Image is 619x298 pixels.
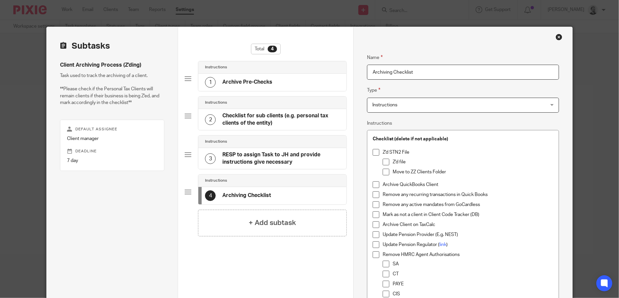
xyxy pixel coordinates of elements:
span: Instructions [372,103,397,107]
p: Z'd STN2 File [383,149,553,156]
h4: Instructions [205,139,227,144]
p: Deadline [67,149,157,154]
p: 7 day [67,157,157,164]
p: Mark as not a client in Client Code Tracker (DB) [383,211,553,218]
div: Total [251,44,281,54]
h4: Instructions [205,178,227,183]
h4: Instructions [205,100,227,105]
p: Archive Client on TaxCalc [383,221,553,228]
strong: Checklist (delete if not applicable) [373,137,448,141]
a: link [439,242,446,247]
p: Remove any recurring transactions in Quick Books [383,191,553,198]
label: Name [367,54,383,61]
p: PAYE [393,281,553,287]
p: Archive QuickBooks Client [383,181,553,188]
h4: Archive Pre-Checks [222,79,272,86]
p: Remove HMRC Agent Authorisations [383,251,553,258]
p: Client manager [67,135,157,142]
p: Update Pension Provider (E.g. NEST) [383,231,553,238]
h2: Subtasks [60,40,110,52]
p: Update Pension Regulator ( ) [383,241,553,248]
div: 4 [205,190,216,201]
h4: Archiving Checklist [222,192,271,199]
div: Close this dialog window [556,34,562,40]
h4: Client Archiving Process (Z'ding) [60,62,164,69]
p: SA [393,261,553,267]
h4: RESP to assign Task to JH and provide instructions give necessary [222,151,339,166]
label: Type [367,86,380,94]
p: Default assignee [67,127,157,132]
div: 1 [205,77,216,88]
label: Instructions [367,120,392,127]
p: CT [393,271,553,277]
div: 3 [205,153,216,164]
p: Z'd file [393,159,553,165]
p: CIS [393,291,553,297]
p: Task used to track the archiving of a client. **Please check if the Personal Tax Clients will rem... [60,72,164,106]
h4: Instructions [205,65,227,70]
div: 4 [268,46,277,52]
p: Remove any active mandates from GoCardless [383,201,553,208]
h4: Checklist for sub clients (e.g. personal tax clients of the entity) [222,112,339,127]
div: 2 [205,114,216,125]
h4: + Add subtask [249,218,296,228]
p: Move to ZZ Clients Folder [393,169,553,175]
